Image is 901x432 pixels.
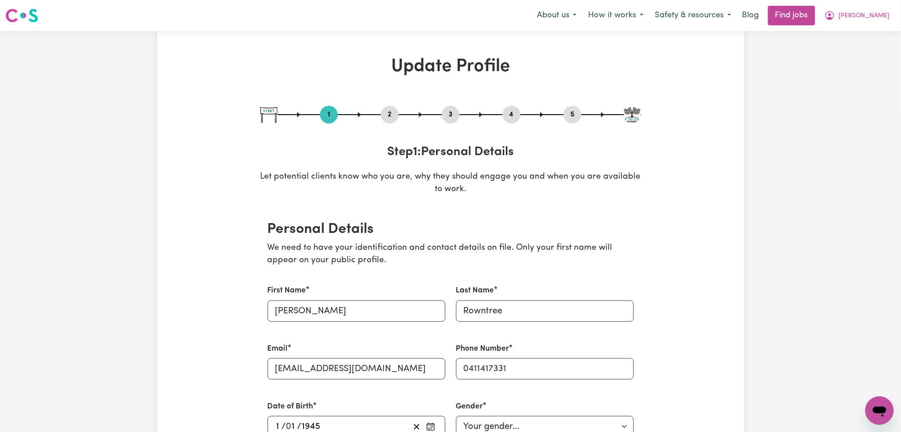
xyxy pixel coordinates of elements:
h3: Step 1 : Personal Details [260,145,641,160]
label: Last Name [456,285,494,296]
a: Blog [737,6,765,25]
label: Gender [456,401,483,412]
button: My Account [819,6,896,25]
label: Phone Number [456,343,509,355]
button: Go to step 3 [442,109,460,120]
button: Go to step 1 [320,109,338,120]
button: Safety & resources [649,6,737,25]
button: About us [531,6,582,25]
button: Go to step 2 [381,109,399,120]
span: / [297,422,301,432]
h2: Personal Details [268,221,634,238]
button: Go to step 5 [564,109,581,120]
label: First Name [268,285,306,296]
h1: Update Profile [260,56,641,77]
img: Careseekers logo [5,8,38,24]
a: Careseekers logo [5,5,38,26]
p: We need to have your identification and contact details on file. Only your first name will appear... [268,242,634,268]
span: / [281,422,286,432]
span: 0 [286,422,291,431]
button: How it works [582,6,649,25]
label: Email [268,343,288,355]
iframe: Button to launch messaging window [865,396,894,425]
p: Let potential clients know who you are, why they should engage you and when you are available to ... [260,171,641,196]
span: [PERSON_NAME] [839,11,890,21]
a: Find jobs [768,6,815,25]
button: Go to step 4 [503,109,521,120]
label: Date of Birth [268,401,313,412]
